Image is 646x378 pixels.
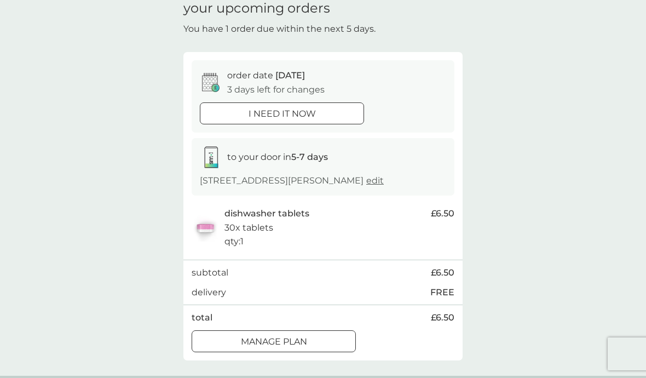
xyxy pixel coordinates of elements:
[291,152,328,162] strong: 5-7 days
[224,207,309,221] p: dishwasher tablets
[192,285,226,300] p: delivery
[183,1,330,16] h1: your upcoming orders
[183,22,376,36] p: You have 1 order due within the next 5 days.
[192,311,212,325] p: total
[431,311,454,325] span: £6.50
[241,335,307,349] p: Manage plan
[431,207,454,221] span: £6.50
[192,330,356,352] button: Manage plan
[224,221,273,235] p: 30x tablets
[224,234,244,249] p: qty : 1
[227,83,325,97] p: 3 days left for changes
[430,285,454,300] p: FREE
[249,107,316,121] p: i need it now
[275,70,305,81] span: [DATE]
[227,68,305,83] p: order date
[200,174,384,188] p: [STREET_ADDRESS][PERSON_NAME]
[227,152,328,162] span: to your door in
[192,266,228,280] p: subtotal
[200,102,364,124] button: i need it now
[366,175,384,186] a: edit
[431,266,454,280] span: £6.50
